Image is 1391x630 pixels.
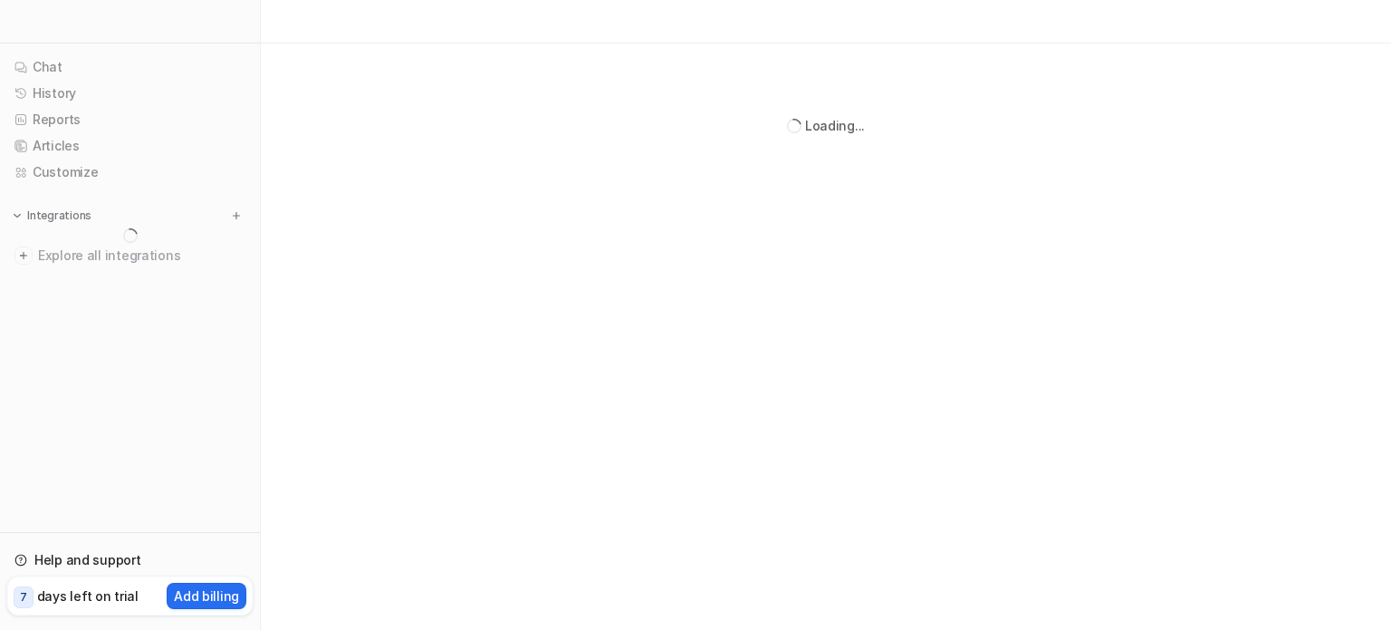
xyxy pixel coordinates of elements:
button: Add billing [167,583,246,609]
img: menu_add.svg [230,209,243,222]
a: Chat [7,54,253,80]
a: Explore all integrations [7,243,253,268]
a: Customize [7,160,253,185]
a: Reports [7,107,253,132]
img: explore all integrations [14,247,33,265]
a: Help and support [7,548,253,573]
button: Integrations [7,207,97,225]
p: 7 [20,589,27,606]
p: days left on trial [37,586,139,606]
a: History [7,81,253,106]
p: Add billing [174,586,239,606]
a: Articles [7,133,253,159]
div: Loading... [805,116,865,135]
p: Integrations [27,208,91,223]
img: expand menu [11,209,24,222]
span: Explore all integrations [38,241,245,270]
